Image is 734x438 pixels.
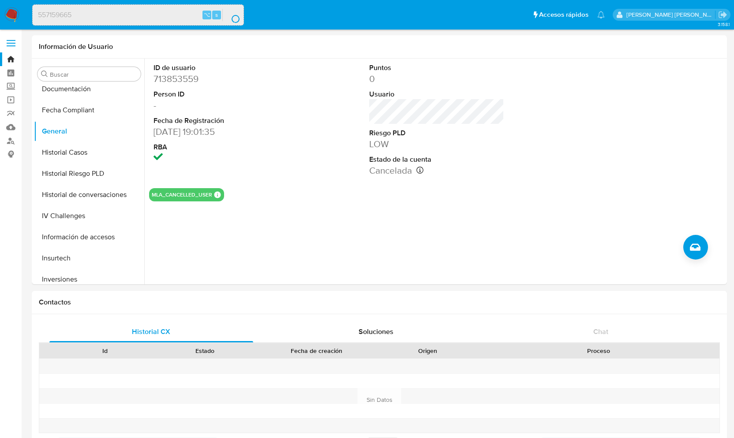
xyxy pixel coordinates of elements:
button: search-icon [222,9,240,21]
dt: Usuario [369,89,504,99]
button: General [34,121,144,142]
span: Historial CX [132,327,170,337]
button: Historial Riesgo PLD [34,163,144,184]
div: Id [61,346,149,355]
button: Historial Casos [34,142,144,163]
h1: Contactos [39,298,720,307]
dd: [DATE] 19:01:35 [154,126,288,138]
dt: Estado de la cuenta [369,155,504,164]
input: Buscar [50,71,137,78]
span: s [215,11,218,19]
dt: Riesgo PLD [369,128,504,138]
dt: ID de usuario [154,63,288,73]
dt: Puntos [369,63,504,73]
a: Notificaciones [597,11,605,19]
dt: Fecha de Registración [154,116,288,126]
dd: 0 [369,73,504,85]
dd: - [154,99,288,111]
div: Estado [161,346,249,355]
input: Buscar usuario o caso... [33,9,243,21]
button: Fecha Compliant [34,100,144,121]
dd: LOW [369,138,504,150]
button: IV Challenges [34,205,144,226]
span: ⌥ [204,11,210,19]
div: Proceso [484,346,713,355]
span: Chat [593,327,608,337]
button: Documentación [34,78,144,100]
button: Buscar [41,71,48,78]
span: Soluciones [359,327,393,337]
span: Accesos rápidos [539,10,588,19]
dt: Person ID [154,89,288,99]
button: Insurtech [34,248,144,269]
dt: RBA [154,142,288,152]
dd: Cancelada [369,164,504,177]
p: rene.vale@mercadolibre.com [626,11,715,19]
button: Historial de conversaciones [34,184,144,205]
dd: 713853559 [154,73,288,85]
a: Salir [718,10,727,19]
button: Información de accesos [34,226,144,248]
div: Fecha de creación [262,346,371,355]
button: Inversiones [34,269,144,290]
h1: Información de Usuario [39,42,113,51]
div: Origen [384,346,472,355]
